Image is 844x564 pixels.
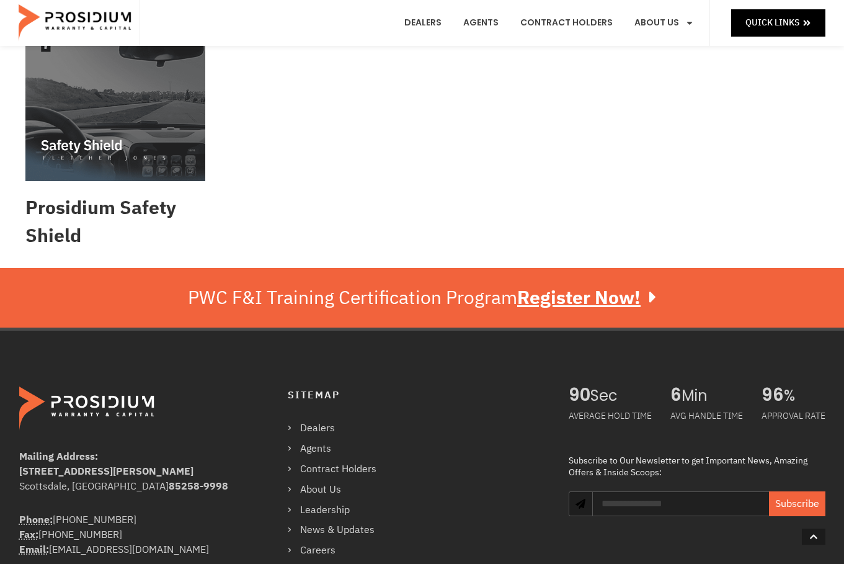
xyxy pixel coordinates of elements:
[19,542,49,557] strong: Email:
[288,542,389,560] a: Careers
[745,15,799,30] span: Quick Links
[288,501,389,519] a: Leadership
[569,455,825,479] div: Subscribe to Our Newsletter to get Important News, Amazing Offers & Inside Scoops:
[762,405,825,427] div: APPROVAL RATE
[19,527,38,542] strong: Fax:
[592,491,825,529] form: Newsletter Form
[670,405,743,427] div: AVG HANDLE TIME
[784,387,825,405] span: %
[188,287,656,309] div: PWC F&I Training Certification Program
[670,387,682,405] span: 6
[169,479,228,494] b: 85258-9998
[288,440,389,458] a: Agents
[590,387,652,405] span: Sec
[19,513,53,527] abbr: Phone Number
[19,513,238,557] div: [PHONE_NUMBER] [PHONE_NUMBER] [EMAIL_ADDRESS][DOMAIN_NAME]
[288,419,389,560] nav: Menu
[762,387,784,405] span: 96
[682,387,743,405] span: Min
[288,419,389,437] a: Dealers
[288,521,389,539] a: News & Updates
[19,513,53,527] strong: Phone:
[288,481,389,499] a: About Us
[19,464,193,479] b: [STREET_ADDRESS][PERSON_NAME]
[19,527,38,542] abbr: Fax
[288,387,544,405] h4: Sitemap
[25,194,205,249] h2: Prosidium Safety Shield
[19,479,238,494] div: Scottsdale, [GEOGRAPHIC_DATA]
[769,491,825,516] button: Subscribe
[775,496,819,511] span: Subscribe
[19,449,98,464] b: Mailing Address:
[517,284,641,311] u: Register Now!
[569,405,652,427] div: AVERAGE HOLD TIME
[288,460,389,478] a: Contract Holders
[19,542,49,557] abbr: Email Address
[569,387,590,405] span: 90
[731,9,825,36] a: Quick Links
